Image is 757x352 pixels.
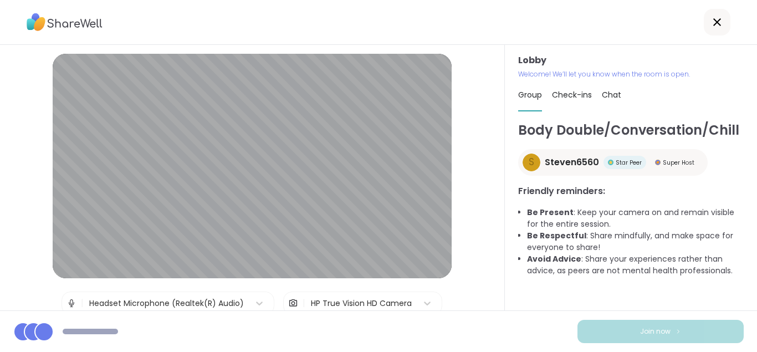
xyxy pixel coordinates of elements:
span: Steven6560 [545,156,599,169]
li: : Share your experiences rather than advice, as peers are not mental health professionals. [527,253,744,277]
span: Super Host [663,159,694,167]
li: : Keep your camera on and remain visible for the entire session. [527,207,744,230]
button: Join now [577,320,744,343]
h3: Friendly reminders: [518,185,744,198]
span: S [529,155,534,170]
h1: Body Double/Conversation/Chill [518,120,744,140]
div: HP True Vision HD Camera [311,298,412,309]
span: Chat [602,89,621,100]
span: Check-ins [552,89,592,100]
li: : Share mindfully, and make space for everyone to share! [527,230,744,253]
div: Headset Microphone (Realtek(R) Audio) [89,298,244,309]
span: Join now [640,327,671,336]
span: | [81,292,84,314]
img: Super Host [655,160,661,165]
a: SSteven6560Star PeerStar PeerSuper HostSuper Host [518,149,708,176]
img: ShareWell Logo [27,9,103,35]
span: Star Peer [616,159,642,167]
h3: Lobby [518,54,744,67]
b: Be Respectful [527,230,586,241]
img: ShareWell Logomark [675,328,682,334]
b: Be Present [527,207,574,218]
img: Star Peer [608,160,613,165]
span: | [303,292,305,314]
p: Welcome! We’ll let you know when the room is open. [518,69,744,79]
img: Microphone [67,292,76,314]
b: Avoid Advice [527,253,581,264]
span: Group [518,89,542,100]
img: Camera [288,292,298,314]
